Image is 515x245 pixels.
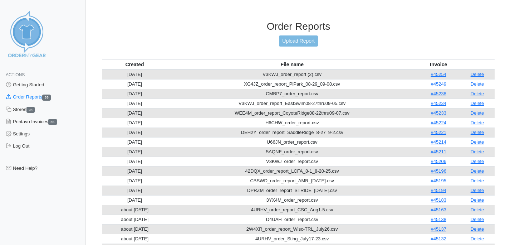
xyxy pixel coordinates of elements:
a: Delete [471,226,484,232]
td: U66JN_order_report.csv [167,137,417,147]
a: Delete [471,197,484,203]
td: about [DATE] [102,234,167,244]
a: #45233 [431,110,446,116]
a: Delete [471,91,484,96]
td: V3KWJ_order_report (2).csv [167,69,417,80]
td: [DATE] [102,176,167,186]
a: Delete [471,178,484,183]
td: DEH2Y_order_report_SaddleRidge_8-27_9-2.csv [167,128,417,137]
span: 28 [26,107,35,113]
h3: Order Reports [102,20,495,33]
td: 5AQNF_order_report.csv [167,147,417,157]
td: [DATE] [102,89,167,99]
td: 42DQX_order_report_LCFA_8-1_8-20-25.csv [167,166,417,176]
a: #45163 [431,207,446,212]
a: Delete [471,149,484,154]
a: Delete [471,207,484,212]
a: Delete [471,188,484,193]
td: [DATE] [102,166,167,176]
a: #45196 [431,168,446,174]
th: Invoice [417,59,460,69]
a: Delete [471,168,484,174]
a: #45183 [431,197,446,203]
td: H6CHW_order_report.csv [167,118,417,128]
a: Upload Report [279,35,318,47]
a: Delete [471,120,484,125]
a: Delete [471,159,484,164]
th: File name [167,59,417,69]
a: Delete [471,236,484,241]
span: 35 [48,119,57,125]
td: about [DATE] [102,224,167,234]
td: [DATE] [102,69,167,80]
td: [DATE] [102,147,167,157]
a: #45238 [431,91,446,96]
a: #45195 [431,178,446,183]
a: Delete [471,110,484,116]
td: [DATE] [102,186,167,195]
th: Created [102,59,167,69]
td: DPRZM_order_report_STRIDE_[DATE].csv [167,186,417,195]
td: about [DATE] [102,205,167,215]
td: 3YX4M_order_report.csv [167,195,417,205]
td: CBSWD_order_report_AMR_[DATE].csv [167,176,417,186]
td: 2W4XR_order_report_Wisc-TRL_July26.csv [167,224,417,234]
a: Delete [471,101,484,106]
td: [DATE] [102,128,167,137]
td: 4URHV_order_report_CSC_Aug1-5.csv [167,205,417,215]
td: [DATE] [102,157,167,166]
span: 35 [42,95,51,101]
a: #45234 [431,101,446,106]
td: XG4JZ_order_report_PiPark_08-29_09-08.csv [167,79,417,89]
a: #45137 [431,226,446,232]
a: #45214 [431,139,446,145]
a: #45254 [431,72,446,77]
td: V3KWJ_order_report.csv [167,157,417,166]
td: 4URHV_order_Sting_July17-23.csv [167,234,417,244]
td: [DATE] [102,99,167,108]
td: D4UAH_order_report.csv [167,215,417,224]
a: #45224 [431,120,446,125]
a: #45194 [431,188,446,193]
td: WEE4M_order_report_CoyoteRidge08-22thru09-07.csv [167,108,417,118]
a: Delete [471,130,484,135]
a: #45221 [431,130,446,135]
a: Delete [471,81,484,87]
a: #45206 [431,159,446,164]
a: Delete [471,217,484,222]
span: Actions [6,72,25,77]
td: [DATE] [102,195,167,205]
td: [DATE] [102,118,167,128]
td: [DATE] [102,137,167,147]
a: #45132 [431,236,446,241]
td: V3KWJ_order_report_EastSwim08-27thru09-05.csv [167,99,417,108]
a: #45249 [431,81,446,87]
a: Delete [471,139,484,145]
a: #45211 [431,149,446,154]
td: CMBP7_order_report.csv [167,89,417,99]
a: #45138 [431,217,446,222]
a: Delete [471,72,484,77]
td: [DATE] [102,108,167,118]
td: [DATE] [102,79,167,89]
td: about [DATE] [102,215,167,224]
